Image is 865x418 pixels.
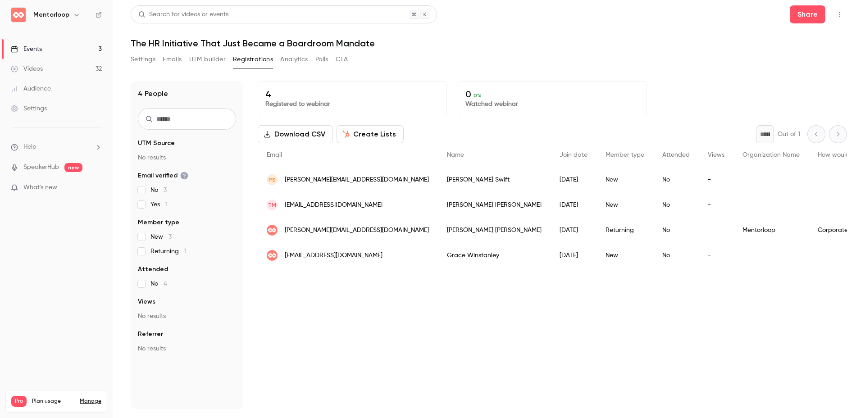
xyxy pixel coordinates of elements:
span: Join date [560,152,587,158]
span: Referrer [138,330,163,339]
div: No [653,192,699,218]
div: [DATE] [551,167,596,192]
span: [PERSON_NAME][EMAIL_ADDRESS][DOMAIN_NAME] [285,175,429,185]
div: Mentorloop [733,218,809,243]
h6: Mentorloop [33,10,69,19]
div: Events [11,45,42,54]
div: New [596,167,653,192]
div: New [596,243,653,268]
span: Returning [150,247,187,256]
p: No results [138,153,236,162]
button: Analytics [280,52,308,67]
a: Manage [80,398,101,405]
span: TM [268,201,276,209]
span: What's new [23,183,57,192]
div: Returning [596,218,653,243]
span: [EMAIL_ADDRESS][DOMAIN_NAME] [285,200,382,210]
img: mentorloop.com [267,225,278,236]
button: Share [790,5,825,23]
button: Polls [315,52,328,67]
div: No [653,218,699,243]
span: Member type [138,218,179,227]
span: Member type [605,152,644,158]
span: [EMAIL_ADDRESS][DOMAIN_NAME] [285,251,382,260]
p: Out of 1 [778,130,800,139]
p: Watched webinar [465,100,639,109]
span: 4 [164,281,167,287]
div: [DATE] [551,243,596,268]
p: No results [138,312,236,321]
span: Attended [662,152,690,158]
a: SpeakerHub [23,163,59,172]
span: 3 [164,187,167,193]
div: [PERSON_NAME] Swift [438,167,551,192]
p: 4 [265,89,439,100]
p: 0 [465,89,639,100]
div: New [596,192,653,218]
div: - [699,167,733,192]
span: UTM Source [138,139,175,148]
div: Videos [11,64,43,73]
button: Emails [163,52,182,67]
span: Plan usage [32,398,74,405]
div: No [653,167,699,192]
span: 0 % [473,92,482,99]
div: No [653,243,699,268]
span: 1 [165,201,168,208]
span: Views [138,297,155,306]
span: Yes [150,200,168,209]
div: - [699,218,733,243]
img: mentorloop.com [267,250,278,261]
span: Views [708,152,724,158]
div: [PERSON_NAME] [PERSON_NAME] [438,218,551,243]
span: Name [447,152,464,158]
img: Mentorloop [11,8,26,22]
section: facet-groups [138,139,236,353]
span: 1 [184,248,187,254]
div: Audience [11,84,51,93]
div: - [699,243,733,268]
span: No [150,279,167,288]
button: UTM builder [189,52,226,67]
button: Registrations [233,52,273,67]
span: Organization Name [742,152,800,158]
span: Email verified [138,171,188,180]
span: Attended [138,265,168,274]
span: PS [269,176,276,184]
div: - [699,192,733,218]
span: 3 [168,234,172,240]
button: Settings [131,52,155,67]
div: Grace Winstanley [438,243,551,268]
div: Settings [11,104,47,113]
span: Email [267,152,282,158]
h1: The HR Initiative That Just Became a Boardroom Mandate [131,38,847,49]
button: CTA [336,52,348,67]
span: Pro [11,396,27,407]
span: Help [23,142,36,152]
h1: 4 People [138,88,168,99]
span: new [64,163,82,172]
span: [PERSON_NAME][EMAIL_ADDRESS][DOMAIN_NAME] [285,226,429,235]
button: Create Lists [337,125,404,143]
div: [DATE] [551,218,596,243]
div: Search for videos or events [138,10,228,19]
div: [DATE] [551,192,596,218]
button: Download CSV [258,125,333,143]
p: No results [138,344,236,353]
li: help-dropdown-opener [11,142,102,152]
p: Registered to webinar [265,100,439,109]
span: No [150,186,167,195]
span: New [150,232,172,241]
div: [PERSON_NAME] [PERSON_NAME] [438,192,551,218]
